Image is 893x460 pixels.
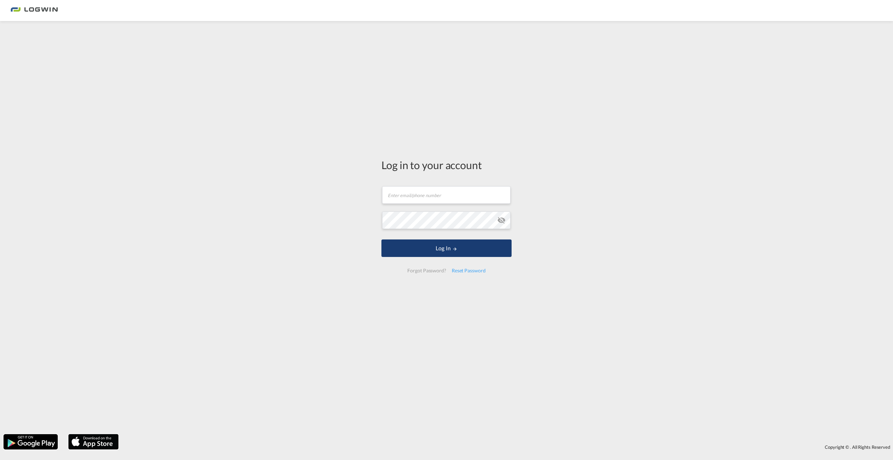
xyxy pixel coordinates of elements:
input: Enter email/phone number [382,186,511,204]
div: Log in to your account [381,158,512,172]
img: google.png [3,433,58,450]
button: LOGIN [381,239,512,257]
div: Forgot Password? [405,264,449,277]
div: Copyright © . All Rights Reserved [122,441,893,453]
div: Reset Password [449,264,488,277]
md-icon: icon-eye-off [497,216,506,224]
img: apple.png [68,433,119,450]
img: 2761ae10d95411efa20a1f5e0282d2d7.png [10,3,58,19]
